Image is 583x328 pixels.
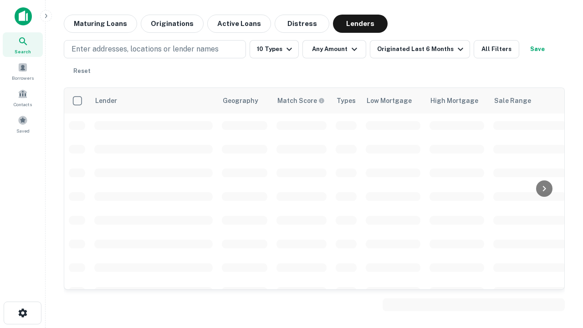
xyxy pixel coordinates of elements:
div: Geography [223,95,258,106]
div: Low Mortgage [367,95,412,106]
button: All Filters [474,40,519,58]
th: Capitalize uses an advanced AI algorithm to match your search with the best lender. The match sco... [272,88,331,113]
span: Search [15,48,31,55]
span: Saved [16,127,30,134]
a: Borrowers [3,59,43,83]
div: Originated Last 6 Months [377,44,466,55]
button: Reset [67,62,97,80]
h6: Match Score [277,96,323,106]
button: Distress [275,15,329,33]
button: Enter addresses, locations or lender names [64,40,246,58]
div: Sale Range [494,95,531,106]
a: Search [3,32,43,57]
div: Lender [95,95,117,106]
th: Sale Range [489,88,571,113]
div: Types [337,95,356,106]
div: High Mortgage [430,95,478,106]
th: Lender [90,88,217,113]
div: Capitalize uses an advanced AI algorithm to match your search with the best lender. The match sco... [277,96,325,106]
img: capitalize-icon.png [15,7,32,26]
th: High Mortgage [425,88,489,113]
a: Saved [3,112,43,136]
iframe: Chat Widget [537,226,583,270]
button: Maturing Loans [64,15,137,33]
span: Contacts [14,101,32,108]
p: Enter addresses, locations or lender names [72,44,219,55]
button: Originations [141,15,204,33]
button: Save your search to get updates of matches that match your search criteria. [523,40,552,58]
span: Borrowers [12,74,34,82]
th: Low Mortgage [361,88,425,113]
button: Any Amount [302,40,366,58]
a: Contacts [3,85,43,110]
button: Lenders [333,15,388,33]
th: Geography [217,88,272,113]
th: Types [331,88,361,113]
button: Active Loans [207,15,271,33]
button: 10 Types [250,40,299,58]
button: Originated Last 6 Months [370,40,470,58]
